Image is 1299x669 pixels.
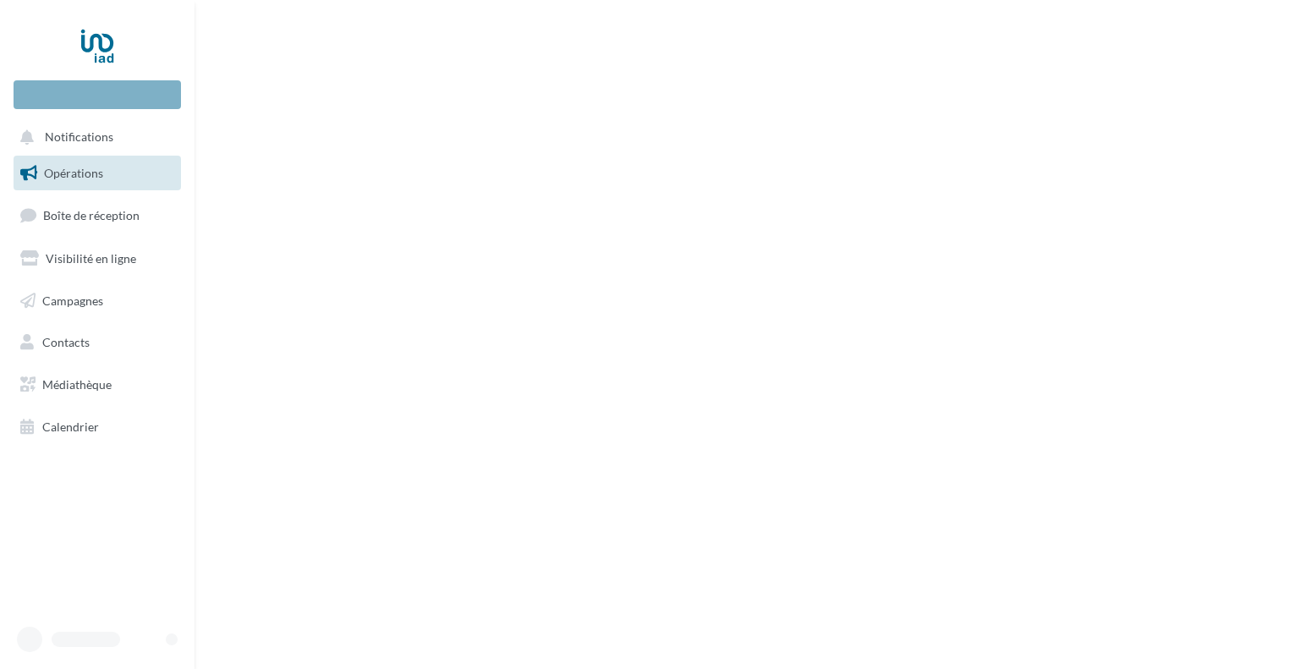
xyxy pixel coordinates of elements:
[10,325,184,360] a: Contacts
[14,80,181,109] div: Nouvelle campagne
[42,293,103,307] span: Campagnes
[10,197,184,233] a: Boîte de réception
[10,241,184,277] a: Visibilité en ligne
[10,367,184,403] a: Médiathèque
[10,156,184,191] a: Opérations
[42,419,99,434] span: Calendrier
[10,283,184,319] a: Campagnes
[42,335,90,349] span: Contacts
[43,208,140,222] span: Boîte de réception
[45,130,113,145] span: Notifications
[44,166,103,180] span: Opérations
[46,251,136,266] span: Visibilité en ligne
[10,409,184,445] a: Calendrier
[42,377,112,392] span: Médiathèque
